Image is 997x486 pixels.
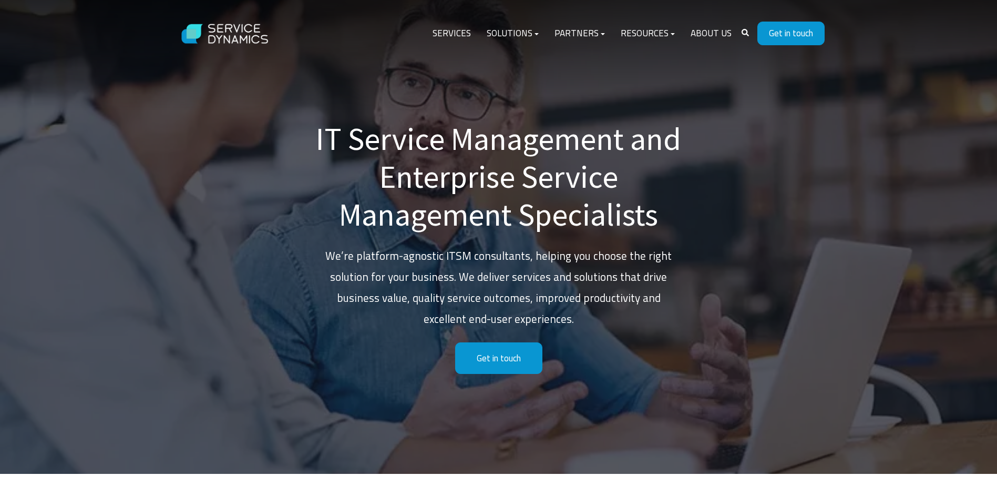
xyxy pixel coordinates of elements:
a: Services [425,21,479,46]
img: Service Dynamics Logo - White [173,14,278,54]
a: Resources [613,21,683,46]
a: About Us [683,21,739,46]
h1: IT Service Management and Enterprise Service Management Specialists [315,120,683,234]
a: Solutions [479,21,547,46]
a: Partners [547,21,613,46]
a: Get in touch [455,342,542,374]
p: We’re platform-agnostic ITSM consultants, helping you choose the right solution for your business... [315,246,683,330]
a: Get in touch [757,22,825,45]
div: Navigation Menu [425,21,739,46]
